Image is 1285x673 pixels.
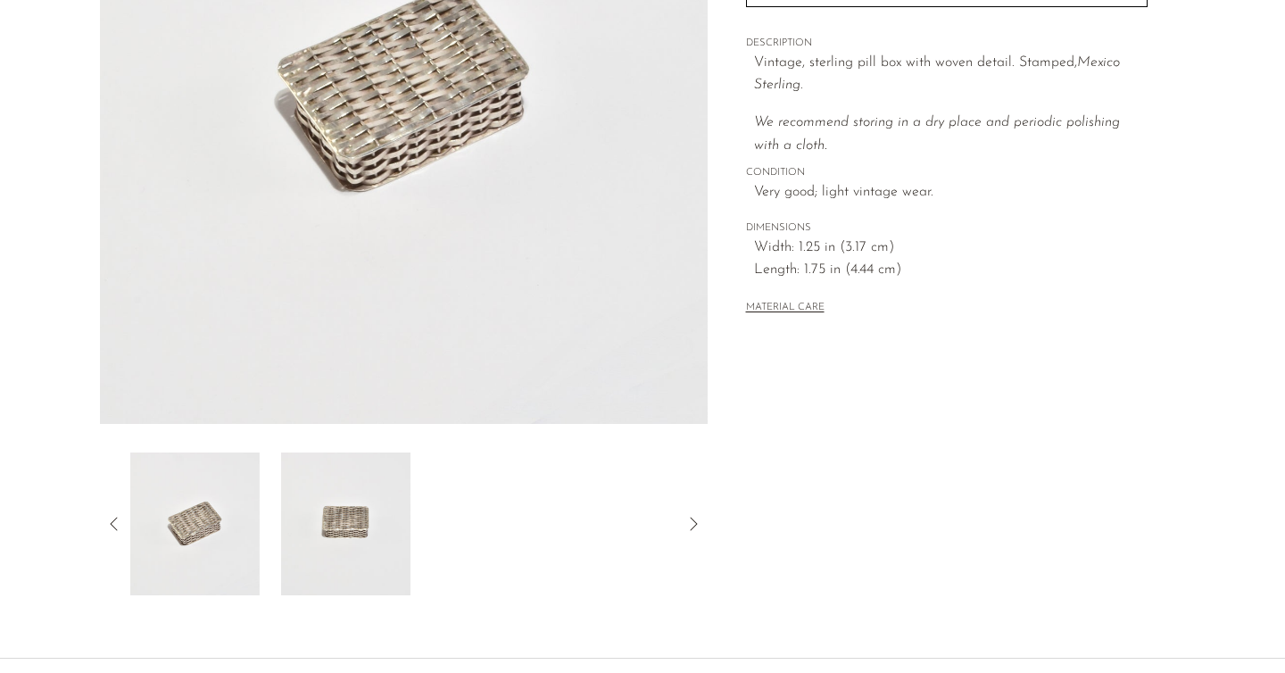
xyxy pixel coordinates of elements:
button: MATERIAL CARE [746,302,825,315]
img: Woven Sterling Pill Box [281,453,410,595]
span: CONDITION [746,165,1148,181]
span: Length: 1.75 in (4.44 cm) [754,259,1148,282]
i: We recommend storing in a dry place and periodic polishing with a cloth. [754,115,1120,153]
p: Vintage, sterling pill box with woven detail. Stamped, . [754,52,1148,97]
img: Woven Sterling Pill Box [130,453,260,595]
span: DIMENSIONS [746,220,1148,237]
span: Very good; light vintage wear. [754,181,1148,204]
span: DESCRIPTION [746,36,1148,52]
span: Width: 1.25 in (3.17 cm) [754,237,1148,260]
